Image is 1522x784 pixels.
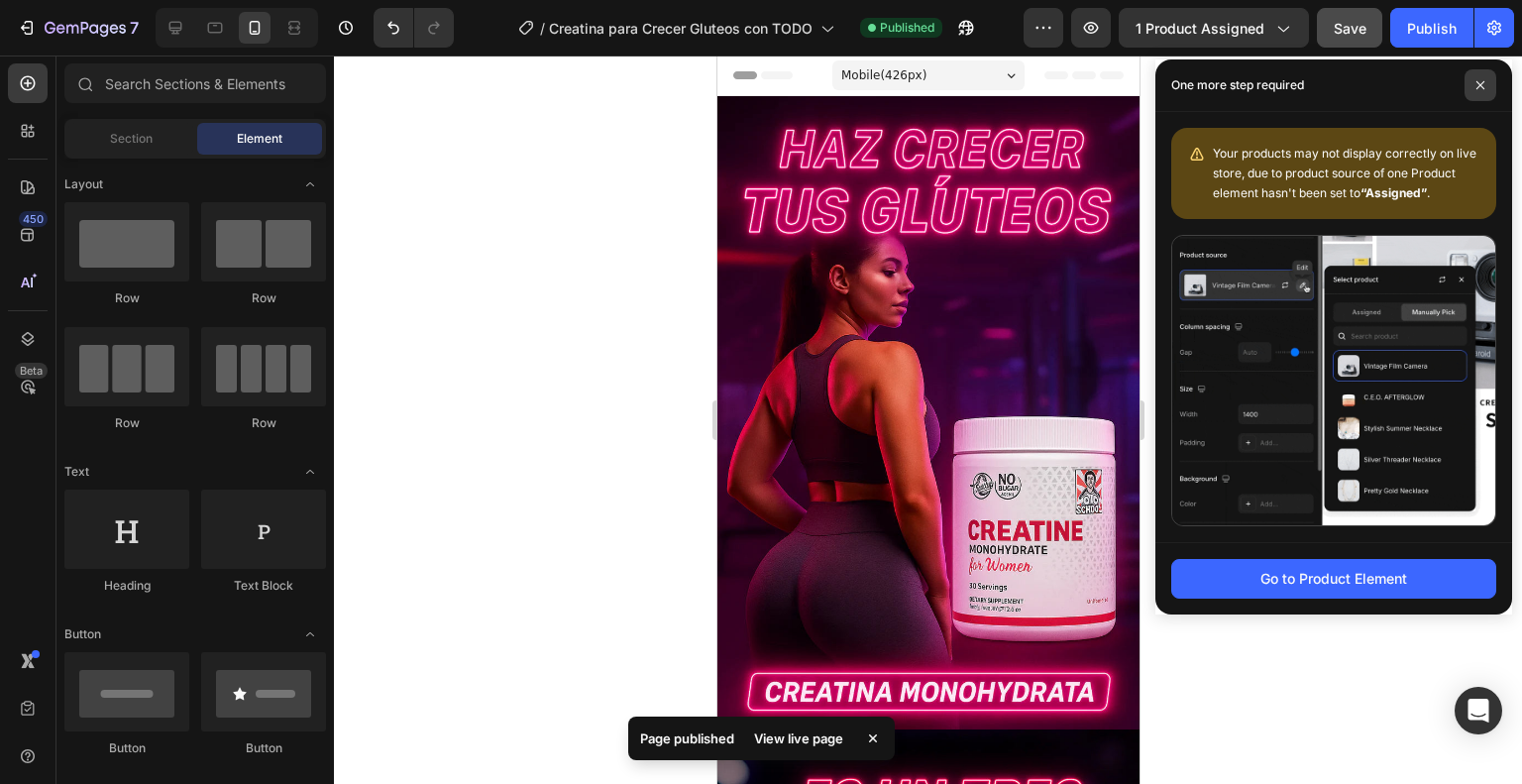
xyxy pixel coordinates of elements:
p: Page published [640,728,734,748]
span: / [540,18,545,39]
div: Publish [1407,18,1457,39]
div: Open Intercom Messenger [1455,687,1502,734]
button: Save [1317,8,1382,48]
span: Creatina para Crecer Gluteos con TODO [549,18,813,39]
div: Button [201,739,326,757]
span: Layout [64,175,103,193]
span: Text [64,463,89,481]
button: 7 [8,8,148,48]
b: “Assigned” [1360,185,1427,200]
button: Go to Product Element [1171,559,1496,599]
div: Row [64,414,189,432]
div: Undo/Redo [374,8,454,48]
span: Published [880,19,934,37]
div: View live page [742,725,855,752]
div: Row [64,289,189,307]
div: Heading [64,577,189,595]
span: Toggle open [294,168,326,200]
div: Row [201,414,326,432]
iframe: Design area [717,56,1140,784]
span: Button [64,625,101,643]
span: Save [1334,20,1366,37]
div: Go to Product Element [1260,568,1407,589]
button: Publish [1390,8,1473,48]
div: Row [201,289,326,307]
p: 7 [130,16,139,40]
div: Text Block [201,577,326,595]
span: 1 product assigned [1136,18,1264,39]
div: Button [64,739,189,757]
span: Element [237,130,282,148]
div: Beta [15,363,48,379]
button: 1 product assigned [1119,8,1309,48]
span: Toggle open [294,618,326,650]
span: Toggle open [294,456,326,488]
p: One more step required [1171,75,1304,95]
span: Your products may not display correctly on live store, due to product source of one Product eleme... [1213,146,1476,200]
div: 450 [19,211,48,227]
input: Search Sections & Elements [64,63,326,103]
span: Section [110,130,153,148]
